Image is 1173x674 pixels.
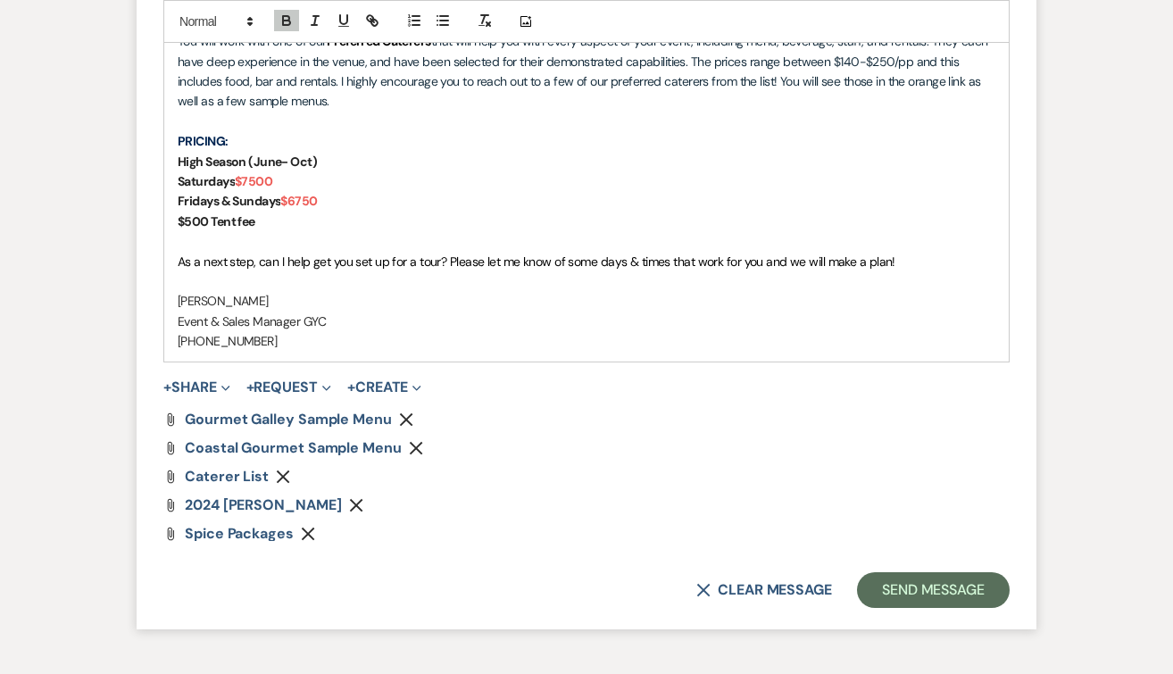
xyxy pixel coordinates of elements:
span: Gourmet Galley Sample Menu [185,410,392,429]
span: 2024 [PERSON_NAME] [185,495,342,514]
span: As a next step, can I help get you set up for a tour? Please let me know of some days & times tha... [178,254,895,270]
span: + [246,380,254,395]
strong: Saturdays [178,173,235,189]
button: Clear message [696,583,832,597]
strong: PRICING: [178,133,229,149]
a: Caterer List [185,470,269,484]
span: Caterer List [185,467,269,486]
a: Spice Packages [185,527,294,541]
span: Coastal Gourmet Sample Menu [185,438,402,457]
span: Spice Packages [185,524,294,543]
span: + [347,380,355,395]
button: Create [347,380,421,395]
strong: Fridays & Sundays [178,193,280,209]
button: Send Message [857,572,1010,608]
a: Coastal Gourmet Sample Menu [185,441,402,455]
strong: $500 Tent fee [178,213,255,229]
p: Event & Sales Manager GYC [178,312,995,331]
strong: $7500 [235,173,272,189]
a: 2024 [PERSON_NAME] [185,498,342,512]
strong: $6750 [280,193,317,209]
span: + [163,380,171,395]
a: Gourmet Galley Sample Menu [185,412,392,427]
p: [PHONE_NUMBER] [178,331,995,351]
p: [PERSON_NAME] [178,291,995,311]
button: Share [163,380,230,395]
strong: High Season (June- Oct) [178,154,317,170]
button: Request [246,380,331,395]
